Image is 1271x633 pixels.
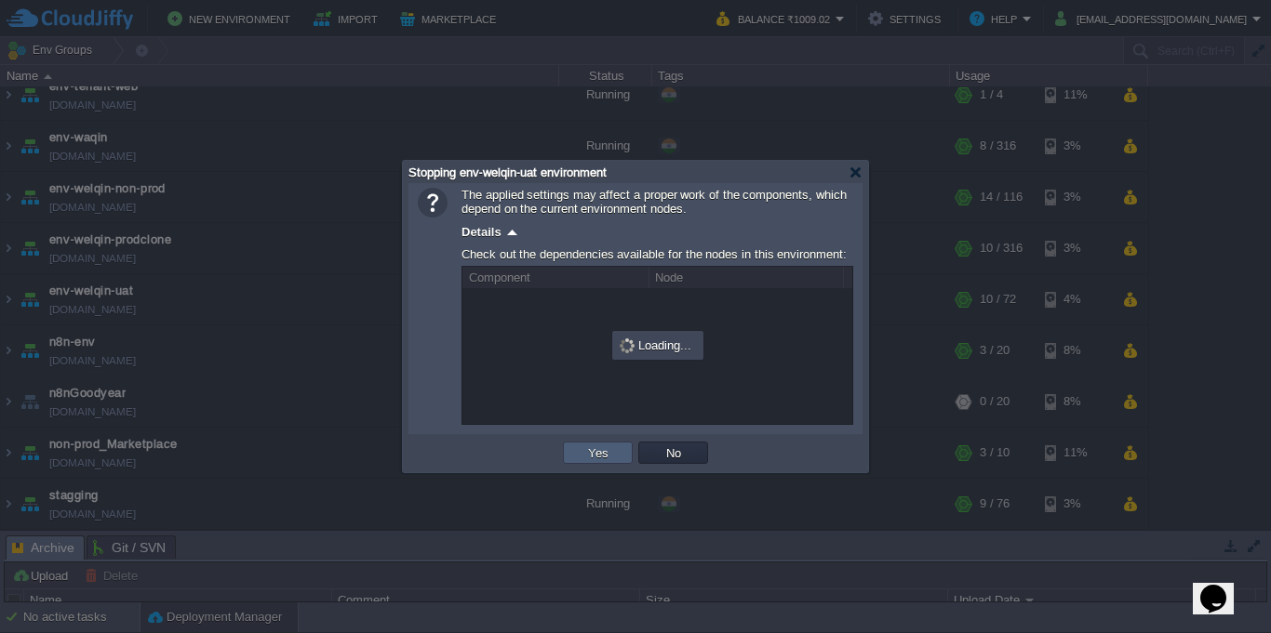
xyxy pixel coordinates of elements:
[408,165,607,179] span: Stopping env-welqin-uat environment
[614,333,702,358] div: Loading...
[661,444,687,461] button: No
[1193,559,1252,614] iframe: chat widget
[462,225,502,239] span: Details
[462,243,853,266] div: Check out the dependencies available for the nodes in this environment:
[462,188,847,216] span: The applied settings may affect a proper work of the components, which depend on the current envi...
[582,444,614,461] button: Yes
